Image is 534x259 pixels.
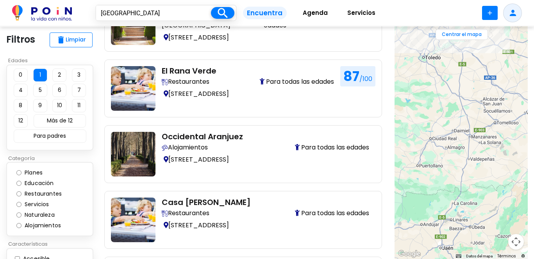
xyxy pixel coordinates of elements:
img: Descubre restaurantes family-friendly con zonas infantiles, tronas, menús para niños y espacios a... [162,79,168,85]
span: Para todas las edades [295,209,369,218]
img: el-rana-verde [111,66,155,111]
label: Restaurantes [23,190,70,198]
button: 2 [52,68,66,82]
span: Restaurantes [162,209,209,218]
span: Servicios [344,7,379,19]
p: [STREET_ADDRESS] [162,88,334,99]
p: [STREET_ADDRESS] [162,32,333,43]
span: Para todas las edades [295,143,369,152]
button: deleteLimpiar [50,32,93,47]
img: casa-pablo [111,198,155,242]
label: Servicios [23,200,57,209]
button: Combinaciones de teclas [456,254,461,259]
button: Centrar el mapa [436,29,488,40]
a: occidental-aranjuez Occidental Aranjuez Descubre hoteles, casas rurales y alojamientos adaptados ... [111,132,375,176]
a: Abre esta zona en Google Maps (se abre en una nueva ventana) [396,249,422,259]
button: 0 [14,68,28,82]
a: el-rana-verde El Rana Verde Descubre restaurantes family-friendly con zonas infantiles, tronas, m... [111,66,375,111]
button: 1 [33,68,47,82]
button: 10 [52,99,66,112]
button: 8 [14,99,28,112]
p: [STREET_ADDRESS] [162,219,369,231]
a: Encuentra [237,4,293,23]
button: 6 [52,84,66,97]
span: Para todas las edades [260,77,334,86]
button: 12 [14,114,28,128]
button: Más de 12 [34,114,86,128]
span: Encuentra [243,7,286,20]
img: Descubre restaurantes family-friendly con zonas infantiles, tronas, menús para niños y espacios a... [162,210,168,217]
h2: Occidental Aranjuez [162,132,369,141]
span: Restaurantes [162,77,209,86]
a: Términos (se abre en una nueva pestaña) [497,253,516,259]
button: Para padres [14,129,86,143]
span: delete [56,35,66,45]
p: Edades [6,57,98,65]
button: 7 [72,84,86,97]
span: /100 [359,74,372,83]
button: Datos del mapa [466,254,493,259]
a: Agenda [293,4,338,23]
label: Alojamientos [23,221,69,230]
p: Filtros [6,32,35,47]
span: Alojamientos [162,143,208,152]
button: Controles de visualización del mapa [508,234,524,250]
button: 4 [14,84,28,97]
a: Informar a Google acerca de errores en las imágenes o en el mapa de carreteras [521,254,525,258]
button: 9 [33,99,47,112]
img: Descubre hoteles, casas rurales y alojamientos adaptados para familias con niños: cunas, zonas de... [162,145,168,151]
label: Planes [23,169,50,177]
p: Categoría [6,155,98,162]
p: [STREET_ADDRESS] [162,154,369,165]
label: Educación [23,179,62,187]
i: search [216,6,230,20]
button: 5 [33,84,47,97]
label: Naturaleza [23,211,63,219]
a: Servicios [338,4,385,23]
p: Características [6,240,98,248]
button: 3 [72,68,86,82]
img: Google [396,249,422,259]
a: casa-pablo Casa [PERSON_NAME] Descubre restaurantes family-friendly con zonas infantiles, tronas,... [111,198,375,242]
h1: 87 [340,66,375,86]
button: 11 [72,99,86,112]
h2: Casa [PERSON_NAME] [162,198,369,207]
img: occidental-aranjuez [111,132,155,176]
input: ¿Dónde? [96,5,211,20]
img: POiN [12,5,72,21]
h2: El Rana Verde [162,66,334,76]
span: Agenda [299,7,331,19]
